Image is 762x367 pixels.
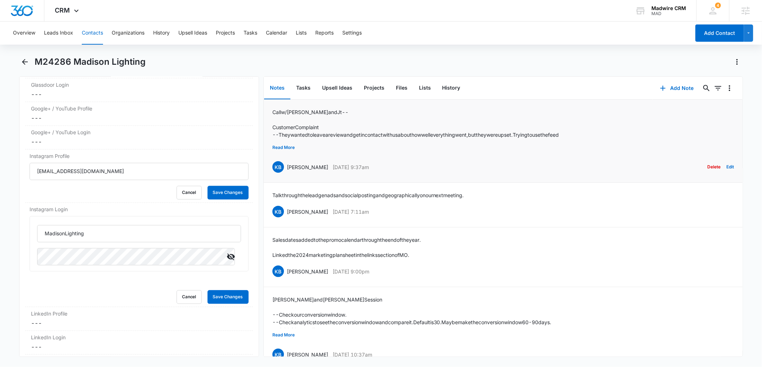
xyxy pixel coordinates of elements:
[31,319,247,328] dd: ---
[272,141,295,154] button: Read More
[287,268,328,275] p: [PERSON_NAME]
[272,296,552,303] p: [PERSON_NAME] and [PERSON_NAME] Session
[272,123,559,131] p: Customer Complaint
[296,22,307,45] button: Lists
[272,191,464,199] p: Talk through the lead gen ads and social posting and geographically on our next meeting.
[315,22,334,45] button: Reports
[272,349,284,360] span: KB
[31,114,247,123] dd: ---
[272,206,284,217] span: KB
[44,22,73,45] button: Leads Inbox
[25,78,253,102] div: Glassdoor Login---
[272,251,421,259] p: Linked the 2024 marketing plan sheet in the links section of MO.
[25,307,253,331] div: LinkedIn Profile---
[266,22,287,45] button: Calendar
[31,343,247,352] div: ---
[30,206,249,213] label: Instagram Login
[31,129,247,136] label: Google+ / YouTube Login
[208,186,249,200] button: Save Changes
[272,328,295,342] button: Read More
[216,22,235,45] button: Projects
[287,351,328,358] p: [PERSON_NAME]
[35,56,146,67] h1: M24286 Madison Lighting
[31,138,247,146] div: ---
[25,102,253,126] div: Google+ / YouTube Profile---
[272,326,552,334] p: -- Add videos and images
[333,208,369,216] p: [DATE] 7:11am
[30,163,249,180] input: Instagram Profile
[272,161,284,173] span: KB
[724,82,735,94] button: Overflow Menu
[31,105,247,113] label: Google+ / YouTube Profile
[25,331,253,355] div: LinkedIn Login---
[333,268,369,275] p: [DATE] 9:00pm
[316,77,358,99] button: Upsell Ideas
[25,126,253,150] div: Google+ / YouTube Login---
[82,22,103,45] button: Contacts
[287,208,328,216] p: [PERSON_NAME]
[31,81,247,89] label: Glassdoor Login
[272,236,421,244] p: Sales dates added to the promo calendar through the end of the year.
[413,77,437,99] button: Lists
[731,56,743,68] button: Actions
[31,90,247,99] div: ---
[153,22,170,45] button: History
[651,11,686,16] div: account id
[178,22,207,45] button: Upsell Ideas
[112,22,144,45] button: Organizations
[726,160,734,174] button: Edit
[390,77,413,99] button: Files
[653,80,701,97] button: Add Note
[715,3,721,8] div: notifications count
[177,186,202,200] button: Cancel
[358,77,390,99] button: Projects
[13,22,35,45] button: Overview
[333,163,369,171] p: [DATE] 9:37am
[272,318,552,326] p: -- Check analytics to see the conversion window and compare it. Default is 30. Maybe make the con...
[342,22,362,45] button: Settings
[272,131,559,139] p: -- They wanted to leave a review and get in contact with us about how well everything went, but t...
[55,6,70,14] span: CRM
[30,153,249,160] label: Instagram Profile
[177,290,202,304] button: Cancel
[272,311,552,318] p: -- Check our conversion window.
[287,163,328,171] p: [PERSON_NAME]
[290,77,316,99] button: Tasks
[225,251,237,263] button: Hide
[272,108,559,116] p: Call w/ [PERSON_NAME] and Jt --
[31,310,247,318] label: LinkedIn Profile
[651,5,686,11] div: account name
[244,22,257,45] button: Tasks
[707,160,721,174] button: Delete
[31,334,247,341] label: LinkedIn Login
[437,77,466,99] button: History
[333,351,372,358] p: [DATE] 10:37am
[19,56,30,68] button: Back
[272,266,284,277] span: KB
[701,82,712,94] button: Search...
[715,3,721,8] span: 4
[37,225,241,243] input: Username
[208,290,249,304] button: Save Changes
[695,24,744,42] button: Add Contact
[712,82,724,94] button: Filters
[264,77,290,99] button: Notes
